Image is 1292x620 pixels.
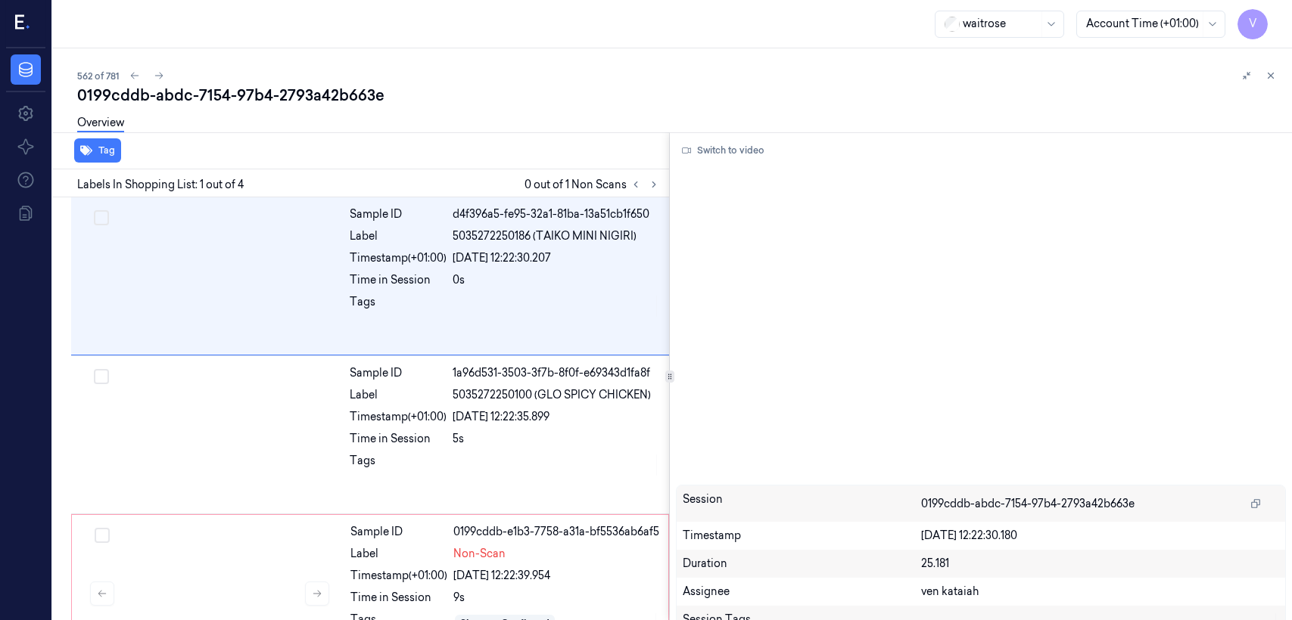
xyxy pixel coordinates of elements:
[350,524,447,540] div: Sample ID
[453,431,660,447] div: 5s
[77,177,244,193] span: Labels In Shopping List: 1 out of 4
[94,210,109,225] button: Select row
[77,85,1280,106] div: 0199cddb-abdc-7154-97b4-2793a42b663e
[453,272,660,288] div: 0s
[77,115,124,132] a: Overview
[525,175,663,194] span: 0 out of 1 Non Scans
[453,568,659,584] div: [DATE] 12:22:39.954
[350,546,447,562] div: Label
[921,556,1279,572] div: 25.181
[350,387,447,403] div: Label
[453,387,651,403] span: 5035272250100 (GLO SPICY CHICKEN)
[683,556,921,572] div: Duration
[683,528,921,544] div: Timestamp
[453,546,506,562] span: Non-Scan
[77,70,120,82] span: 562 of 781
[350,590,447,606] div: Time in Session
[921,584,1279,600] div: ven kataiah
[74,138,121,163] button: Tag
[453,250,660,266] div: [DATE] 12:22:30.207
[350,431,447,447] div: Time in Session
[683,584,921,600] div: Assignee
[453,590,659,606] div: 9s
[350,409,447,425] div: Timestamp (+01:00)
[453,524,659,540] div: 0199cddb-e1b3-7758-a31a-bf5536ab6af5
[94,369,109,384] button: Select row
[676,138,771,163] button: Switch to video
[350,228,447,244] div: Label
[453,206,660,222] div: d4f396a5-fe95-32a1-81ba-13a51cb1f650
[453,228,637,244] span: 5035272250186 (TAIKO MINI NIGIRI)
[350,568,447,584] div: Timestamp (+01:00)
[350,206,447,222] div: Sample ID
[453,409,660,425] div: [DATE] 12:22:35.899
[921,496,1135,512] span: 0199cddb-abdc-7154-97b4-2793a42b663e
[453,365,660,381] div: 1a96d531-3503-3f7b-8f0f-e69343d1fa8f
[683,491,921,516] div: Session
[350,453,447,477] div: Tags
[350,272,447,288] div: Time in Session
[1238,9,1268,39] button: V
[921,528,1279,544] div: [DATE] 12:22:30.180
[350,365,447,381] div: Sample ID
[350,294,447,318] div: Tags
[95,528,110,543] button: Select row
[350,250,447,266] div: Timestamp (+01:00)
